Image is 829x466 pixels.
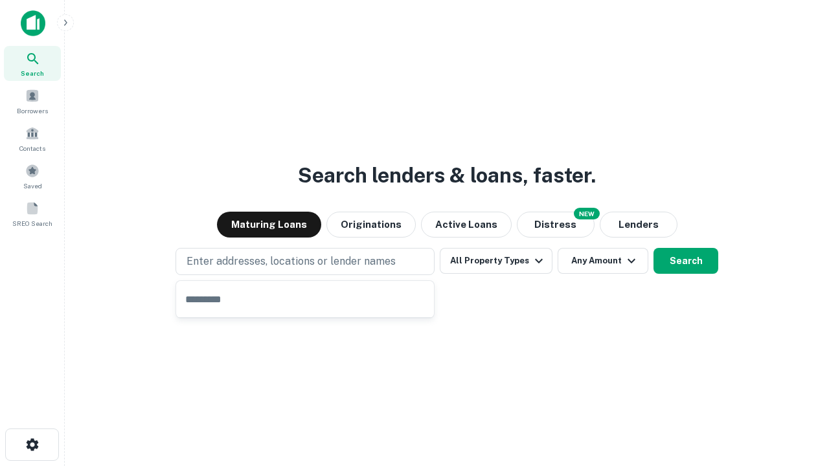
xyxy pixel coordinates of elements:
button: Active Loans [421,212,512,238]
a: Search [4,46,61,81]
iframe: Chat Widget [764,362,829,425]
a: Contacts [4,121,61,156]
button: Maturing Loans [217,212,321,238]
span: Saved [23,181,42,191]
h3: Search lenders & loans, faster. [298,160,596,191]
span: Borrowers [17,105,48,116]
button: Originations [326,212,416,238]
button: Enter addresses, locations or lender names [176,248,435,275]
a: SREO Search [4,196,61,231]
button: All Property Types [440,248,552,274]
span: SREO Search [12,218,52,228]
button: Any Amount [558,248,648,274]
a: Saved [4,159,61,194]
img: capitalize-icon.png [21,10,45,36]
span: Contacts [19,143,45,153]
span: Search [21,68,44,78]
button: Search distressed loans with lien and other non-mortgage details. [517,212,595,238]
a: Borrowers [4,83,61,118]
button: Lenders [600,212,677,238]
button: Search [653,248,718,274]
p: Enter addresses, locations or lender names [187,254,396,269]
div: NEW [574,208,600,219]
